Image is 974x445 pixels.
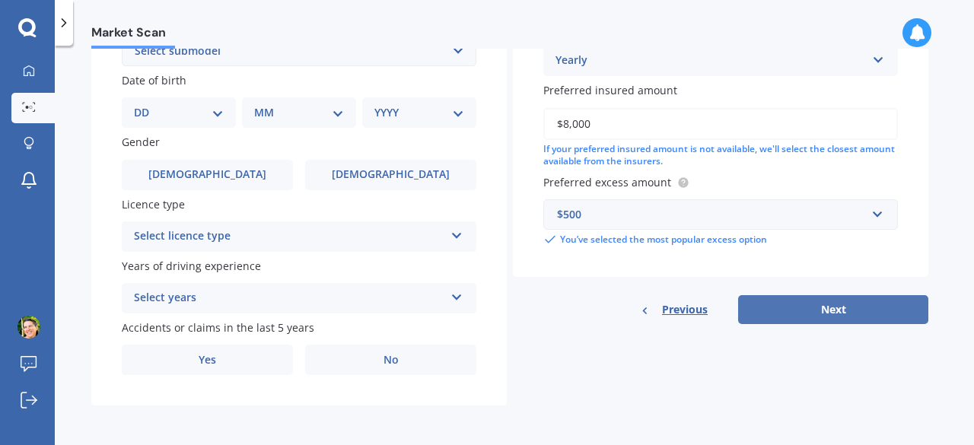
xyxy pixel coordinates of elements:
span: Years of driving experience [122,259,261,273]
input: Enter amount [543,108,898,140]
span: Gender [122,135,160,150]
div: You’ve selected the most popular excess option [543,233,898,246]
div: Yearly [555,52,866,70]
div: $500 [557,206,866,223]
span: Previous [662,298,708,321]
div: Select licence type [134,227,444,246]
span: Date of birth [122,73,186,87]
div: Select years [134,289,444,307]
span: Preferred excess amount [543,175,671,189]
div: If your preferred insured amount is not available, we'll select the closest amount available from... [543,143,898,169]
button: Next [738,295,928,324]
span: [DEMOGRAPHIC_DATA] [148,168,266,181]
span: No [384,354,399,367]
img: ACg8ocKjv-OooIVzvyKZCKHHU78THhqOJHE2X-Bpt3WE7kf9PUw1HHlk=s96-c [18,316,40,339]
span: [DEMOGRAPHIC_DATA] [332,168,450,181]
span: Licence type [122,197,185,211]
span: Market Scan [91,25,175,46]
span: Yes [199,354,216,367]
span: Preferred insured amount [543,84,677,98]
span: Accidents or claims in the last 5 years [122,320,314,335]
